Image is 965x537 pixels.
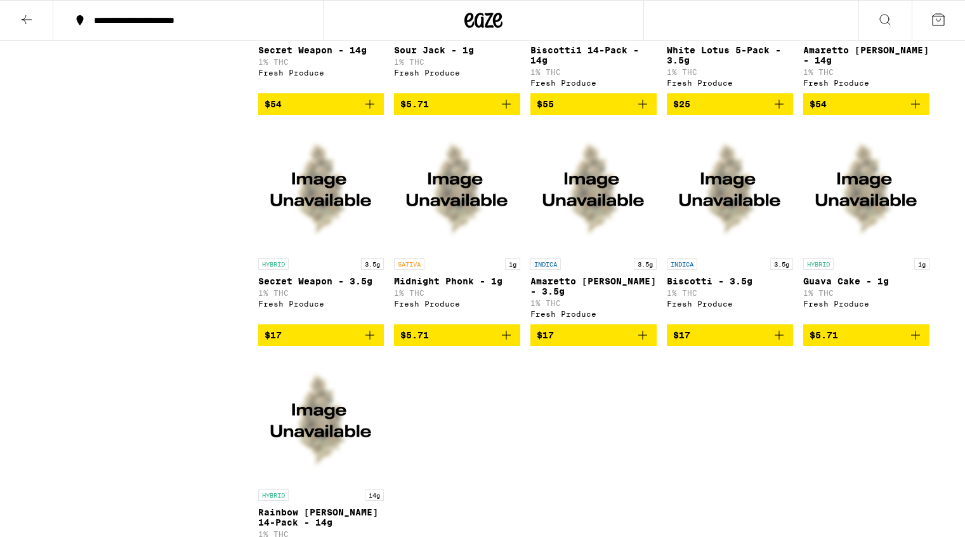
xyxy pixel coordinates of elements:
span: $54 [265,99,282,109]
p: INDICA [530,258,561,270]
p: HYBRID [258,489,289,501]
button: Add to bag [667,93,793,115]
p: Sour Jack - 1g [394,45,520,55]
div: Fresh Produce [803,300,929,308]
img: Fresh Produce - Amaretto Mintz - 3.5g [530,125,657,252]
p: Secret Weapon - 3.5g [258,276,384,286]
p: Rainbow [PERSON_NAME] 14-Pack - 14g [258,507,384,527]
p: SATIVA [394,258,424,270]
p: 1% THC [394,58,520,66]
p: 1% THC [394,289,520,297]
p: Secret Weapon - 14g [258,45,384,55]
div: Fresh Produce [667,300,793,308]
span: $55 [537,99,554,109]
a: Open page for Midnight Phonk - 1g from Fresh Produce [394,125,520,324]
p: 1g [914,258,929,270]
div: Fresh Produce [394,69,520,77]
span: $54 [810,99,827,109]
p: 1% THC [803,68,929,76]
a: Open page for Biscotti - 3.5g from Fresh Produce [667,125,793,324]
p: Amaretto [PERSON_NAME] - 14g [803,45,929,65]
p: 1% THC [667,68,793,76]
button: Add to bag [667,324,793,346]
span: $25 [673,99,690,109]
a: Open page for Secret Weapon - 3.5g from Fresh Produce [258,125,384,324]
p: Midnight Phonk - 1g [394,276,520,286]
p: Amaretto [PERSON_NAME] - 3.5g [530,276,657,296]
img: Fresh Produce - Secret Weapon - 3.5g [258,125,384,252]
p: 1g [505,258,520,270]
p: HYBRID [803,258,834,270]
div: Fresh Produce [530,79,657,87]
p: 1% THC [803,289,929,297]
button: Add to bag [394,93,520,115]
button: Add to bag [258,93,384,115]
p: Biscotti1 14-Pack - 14g [530,45,657,65]
img: Fresh Produce - Biscotti - 3.5g [667,125,793,252]
button: Add to bag [530,93,657,115]
p: 1% THC [258,289,384,297]
span: $17 [673,330,690,340]
span: $5.71 [400,99,429,109]
p: INDICA [667,258,697,270]
div: Fresh Produce [258,69,384,77]
p: Guava Cake - 1g [803,276,929,286]
p: Biscotti - 3.5g [667,276,793,286]
div: Fresh Produce [394,300,520,308]
p: 3.5g [634,258,657,270]
p: 1% THC [258,58,384,66]
p: 1% THC [530,68,657,76]
p: 3.5g [770,258,793,270]
p: 1% THC [530,299,657,307]
div: Fresh Produce [667,79,793,87]
button: Add to bag [258,324,384,346]
span: $17 [537,330,554,340]
img: Fresh Produce - Rainbow Runtz 14-Pack - 14g [258,356,384,483]
span: Help [29,9,55,20]
div: Fresh Produce [258,300,384,308]
span: $17 [265,330,282,340]
img: Fresh Produce - Midnight Phonk - 1g [394,125,520,252]
span: $5.71 [810,330,838,340]
p: 14g [365,489,384,501]
button: Add to bag [803,93,929,115]
button: Add to bag [394,324,520,346]
button: Add to bag [803,324,929,346]
p: 1% THC [667,289,793,297]
p: White Lotus 5-Pack - 3.5g [667,45,793,65]
div: Fresh Produce [530,310,657,318]
img: Fresh Produce - Guava Cake - 1g [803,125,929,252]
p: 3.5g [361,258,384,270]
a: Open page for Guava Cake - 1g from Fresh Produce [803,125,929,324]
a: Open page for Amaretto Mintz - 3.5g from Fresh Produce [530,125,657,324]
span: $5.71 [400,330,429,340]
div: Fresh Produce [803,79,929,87]
p: HYBRID [258,258,289,270]
button: Add to bag [530,324,657,346]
